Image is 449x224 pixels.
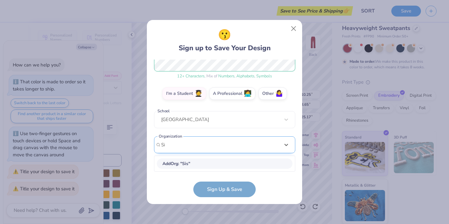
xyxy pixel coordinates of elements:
span: 🤷‍♀️ [275,90,283,97]
label: Organization [157,133,183,139]
span: Alphabets [236,73,254,79]
span: 😗 [218,27,231,43]
div: , Mix of , , [154,73,295,80]
label: Other [258,87,287,100]
span: Symbols [256,73,272,79]
label: I'm a Student [162,87,206,100]
span: 👩‍💻 [244,90,252,97]
span: Numbers [218,73,234,79]
span: 🧑‍🎓 [195,90,202,97]
span: 12 + Characters [177,73,205,79]
label: A Professional [209,87,255,100]
div: Sign up to Save Your Design [179,27,271,53]
span: Add Org : " Sis " [162,161,190,167]
button: Close [288,23,300,35]
label: School [157,108,171,114]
